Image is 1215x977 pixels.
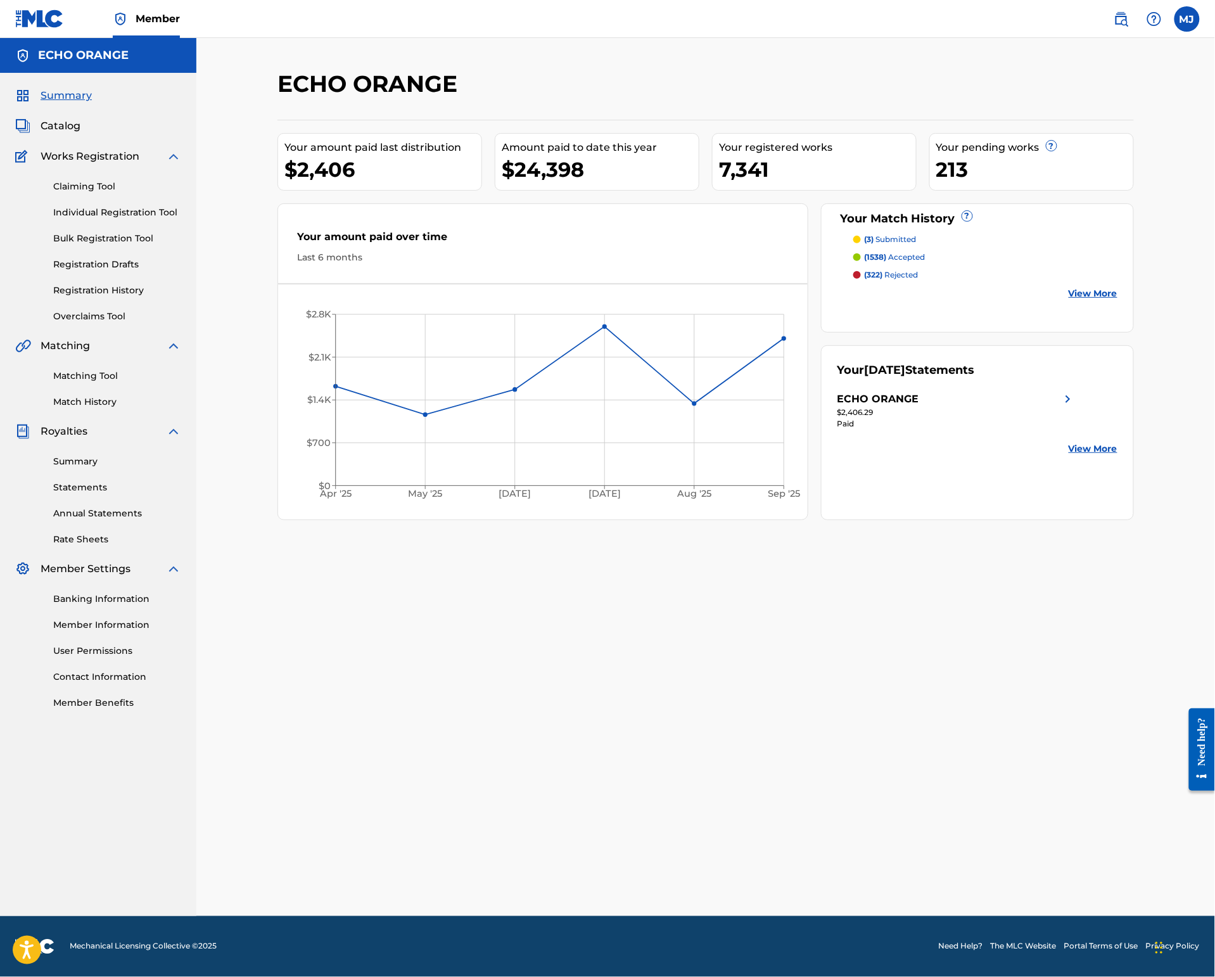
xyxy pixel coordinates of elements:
[837,392,1076,430] a: ECHO ORANGEright chevron icon$2,406.29Paid
[307,437,331,449] tspan: $700
[53,455,181,468] a: Summary
[70,941,217,952] span: Mechanical Licensing Collective © 2025
[319,488,352,499] tspan: Apr '25
[53,618,181,632] a: Member Information
[1147,11,1162,27] img: help
[53,644,181,658] a: User Permissions
[284,140,481,155] div: Your amount paid last distribution
[15,88,30,103] img: Summary
[53,310,181,323] a: Overclaims Tool
[1109,6,1134,32] a: Public Search
[936,155,1133,184] div: 213
[962,211,972,221] span: ?
[277,70,464,98] h2: ECHO ORANGE
[1069,287,1117,300] a: View More
[502,140,699,155] div: Amount paid to date this year
[15,561,30,577] img: Member Settings
[15,939,54,954] img: logo
[991,941,1057,952] a: The MLC Website
[1174,6,1200,32] div: User Menu
[307,309,332,320] tspan: $2.8K
[53,481,181,494] a: Statements
[38,48,129,63] h5: ECHO ORANGE
[588,488,621,499] tspan: [DATE]
[319,480,331,492] tspan: $0
[41,424,87,439] span: Royalties
[15,10,64,28] img: MLC Logo
[837,362,975,379] div: Your Statements
[53,395,181,409] a: Match History
[1142,6,1167,32] div: Help
[166,149,181,164] img: expand
[1152,916,1215,977] div: Widget de chat
[53,258,181,271] a: Registration Drafts
[15,424,30,439] img: Royalties
[865,252,887,262] span: (1538)
[837,392,919,407] div: ECHO ORANGE
[15,118,30,134] img: Catalog
[136,11,180,26] span: Member
[53,696,181,710] a: Member Benefits
[1060,392,1076,407] img: right chevron icon
[502,155,699,184] div: $24,398
[15,338,31,354] img: Matching
[53,369,181,383] a: Matching Tool
[837,210,1118,227] div: Your Match History
[53,507,181,520] a: Annual Statements
[166,561,181,577] img: expand
[15,118,80,134] a: CatalogCatalog
[113,11,128,27] img: Top Rightsholder
[499,488,531,499] tspan: [DATE]
[297,251,789,264] div: Last 6 months
[677,488,711,499] tspan: Aug '25
[865,363,906,377] span: [DATE]
[1146,941,1200,952] a: Privacy Policy
[853,234,1118,245] a: (3) submitted
[41,88,92,103] span: Summary
[53,592,181,606] a: Banking Information
[53,232,181,245] a: Bulk Registration Tool
[936,140,1133,155] div: Your pending works
[865,234,917,245] p: submitted
[1069,442,1117,456] a: View More
[1155,929,1163,967] div: Glisser
[41,118,80,134] span: Catalog
[41,149,139,164] span: Works Registration
[15,48,30,63] img: Accounts
[1046,141,1057,151] span: ?
[939,941,983,952] a: Need Help?
[53,533,181,546] a: Rate Sheets
[53,284,181,297] a: Registration History
[53,670,181,684] a: Contact Information
[41,338,90,354] span: Matching
[284,155,481,184] div: $2,406
[837,407,1076,418] div: $2,406.29
[768,488,801,499] tspan: Sep '25
[1064,941,1138,952] a: Portal Terms of Use
[865,270,883,279] span: (322)
[308,395,332,406] tspan: $1.4K
[719,140,916,155] div: Your registered works
[166,424,181,439] img: expand
[409,488,443,499] tspan: May '25
[719,155,916,184] div: 7,341
[15,88,92,103] a: SummarySummary
[1152,916,1215,977] iframe: Chat Widget
[865,269,919,281] p: rejected
[53,206,181,219] a: Individual Registration Tool
[15,149,32,164] img: Works Registration
[166,338,181,354] img: expand
[1180,697,1215,802] iframe: Resource Center
[297,229,789,251] div: Your amount paid over time
[309,352,332,363] tspan: $2.1K
[41,561,130,577] span: Member Settings
[1114,11,1129,27] img: search
[853,269,1118,281] a: (322) rejected
[865,252,926,263] p: accepted
[837,418,1076,430] div: Paid
[865,234,874,244] span: (3)
[853,252,1118,263] a: (1538) accepted
[53,180,181,193] a: Claiming Tool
